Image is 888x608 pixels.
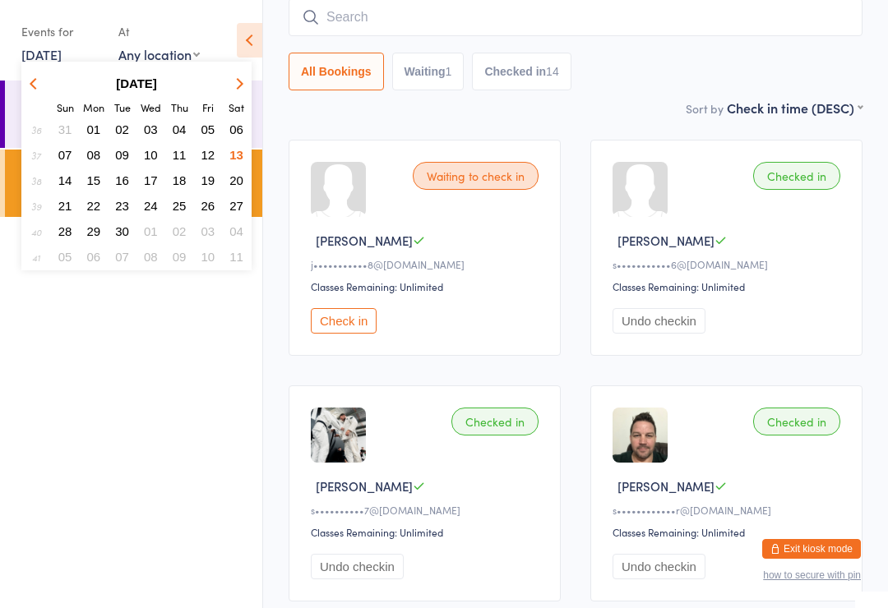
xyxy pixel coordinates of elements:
[114,100,131,114] small: Tuesday
[109,195,135,217] button: 23
[109,169,135,191] button: 16
[613,308,705,334] button: Undo checkin
[613,554,705,579] button: Undo checkin
[81,118,107,140] button: 01
[311,279,543,293] div: Classes Remaining: Unlimited
[753,408,840,435] div: Checked in
[229,199,243,213] span: 27
[472,53,571,90] button: Checked in14
[762,539,861,559] button: Exit kiosk mode
[115,224,129,238] span: 30
[81,144,107,166] button: 08
[57,100,74,114] small: Sunday
[727,99,863,117] div: Check in time (DESC)
[58,199,72,213] span: 21
[613,525,845,539] div: Classes Remaining: Unlimited
[763,569,861,581] button: how to secure with pin
[201,250,215,264] span: 10
[229,250,243,264] span: 11
[21,45,62,63] a: [DATE]
[115,173,129,187] span: 16
[109,144,135,166] button: 09
[173,148,187,162] span: 11
[753,162,840,190] div: Checked in
[53,195,78,217] button: 21
[224,169,249,191] button: 20
[446,65,452,78] div: 1
[53,144,78,166] button: 07
[53,118,78,140] button: 31
[686,100,724,117] label: Sort by
[167,195,192,217] button: 25
[196,118,221,140] button: 05
[53,246,78,268] button: 05
[201,173,215,187] span: 19
[31,123,41,136] em: 36
[87,122,101,136] span: 01
[118,45,200,63] div: Any location
[144,199,158,213] span: 24
[31,225,41,238] em: 40
[167,169,192,191] button: 18
[87,148,101,162] span: 08
[546,65,559,78] div: 14
[311,554,404,579] button: Undo checkin
[32,251,40,264] em: 41
[311,525,543,539] div: Classes Remaining: Unlimited
[316,477,413,495] span: [PERSON_NAME]
[617,477,715,495] span: [PERSON_NAME]
[58,122,72,136] span: 31
[58,250,72,264] span: 05
[21,18,102,45] div: Events for
[115,122,129,136] span: 02
[224,246,249,268] button: 11
[196,144,221,166] button: 12
[144,224,158,238] span: 01
[87,199,101,213] span: 22
[116,76,157,90] strong: [DATE]
[613,408,668,463] img: image1728818822.png
[138,220,164,242] button: 01
[229,173,243,187] span: 20
[289,53,384,90] button: All Bookings
[311,308,377,334] button: Check in
[31,200,41,213] em: 39
[5,81,262,148] a: 8:30 -9:00 amSelf Defence[PERSON_NAME]
[5,150,262,217] a: 9:00 -10:00 amOPEN MAT[PERSON_NAME]
[224,195,249,217] button: 27
[201,199,215,213] span: 26
[109,246,135,268] button: 07
[229,224,243,238] span: 04
[224,118,249,140] button: 06
[311,503,543,517] div: s••••••••••7@[DOMAIN_NAME]
[115,148,129,162] span: 09
[167,144,192,166] button: 11
[138,144,164,166] button: 10
[81,169,107,191] button: 15
[83,100,104,114] small: Monday
[201,148,215,162] span: 12
[173,250,187,264] span: 09
[171,100,188,114] small: Thursday
[196,220,221,242] button: 03
[138,195,164,217] button: 24
[173,224,187,238] span: 02
[167,246,192,268] button: 09
[31,149,41,162] em: 37
[144,250,158,264] span: 08
[224,144,249,166] button: 13
[413,162,539,190] div: Waiting to check in
[144,173,158,187] span: 17
[138,118,164,140] button: 03
[144,122,158,136] span: 03
[613,279,845,293] div: Classes Remaining: Unlimited
[53,220,78,242] button: 28
[58,224,72,238] span: 28
[229,122,243,136] span: 06
[31,174,41,187] em: 38
[87,250,101,264] span: 06
[613,503,845,517] div: s••••••••••••r@[DOMAIN_NAME]
[229,100,244,114] small: Saturday
[196,195,221,217] button: 26
[613,257,845,271] div: s•••••••••••6@[DOMAIN_NAME]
